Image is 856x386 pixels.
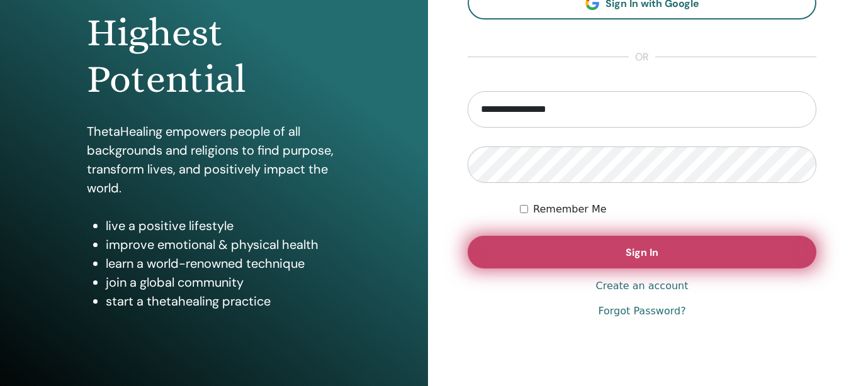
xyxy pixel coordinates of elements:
button: Sign In [468,236,816,268]
span: or [629,50,655,65]
span: Sign In [626,246,658,259]
label: Remember Me [533,202,607,217]
div: Keep me authenticated indefinitely or until I manually logout [520,202,816,217]
li: join a global community [106,273,341,292]
li: start a thetahealing practice [106,292,341,311]
li: live a positive lifestyle [106,216,341,235]
p: ThetaHealing empowers people of all backgrounds and religions to find purpose, transform lives, a... [87,122,341,197]
li: improve emotional & physical health [106,235,341,254]
a: Create an account [595,278,688,294]
li: learn a world-renowned technique [106,254,341,273]
a: Forgot Password? [598,304,685,319]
